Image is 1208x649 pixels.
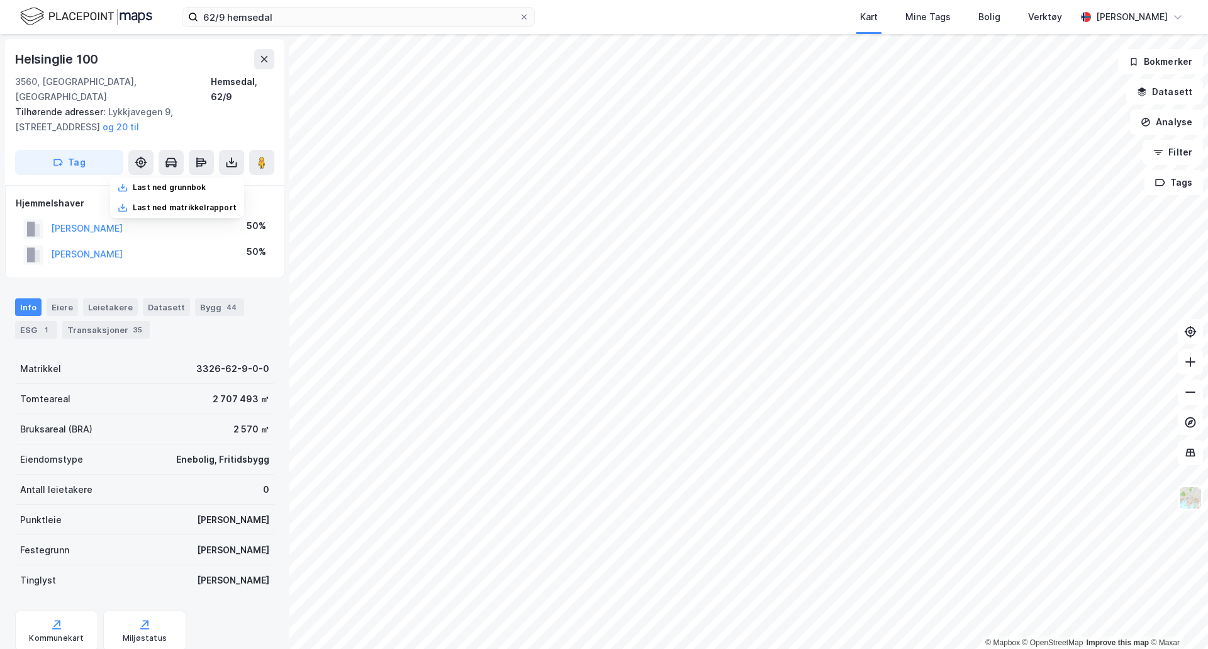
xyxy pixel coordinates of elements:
div: Last ned matrikkelrapport [133,203,237,213]
div: Lykkjavegen 9, [STREET_ADDRESS] [15,104,264,135]
div: 2 570 ㎡ [233,422,269,437]
div: [PERSON_NAME] [197,512,269,528]
div: Tomteareal [20,392,70,407]
div: 50% [247,218,266,234]
img: Z [1178,486,1202,510]
div: 0 [263,482,269,497]
div: Helsinglie 100 [15,49,101,69]
div: Last ned grunnbok [133,183,206,193]
div: Miljøstatus [123,633,167,643]
div: Bygg [195,298,244,316]
div: Mine Tags [905,9,951,25]
div: 35 [131,324,145,336]
a: Mapbox [985,638,1020,647]
div: Transaksjoner [62,321,150,339]
button: Datasett [1126,79,1203,104]
div: Info [15,298,42,316]
iframe: Chat Widget [1145,589,1208,649]
div: Festegrunn [20,543,69,558]
a: OpenStreetMap [1022,638,1083,647]
div: Kommunekart [29,633,84,643]
div: Kart [860,9,878,25]
button: Tag [15,150,123,175]
a: Improve this map [1087,638,1149,647]
button: Filter [1143,140,1203,165]
div: Eiendomstype [20,452,83,467]
div: 3326-62-9-0-0 [196,361,269,376]
div: Punktleie [20,512,62,528]
img: logo.f888ab2527a4732fd821a326f86c7f29.svg [20,6,152,28]
div: Leietakere [83,298,138,316]
div: Matrikkel [20,361,61,376]
input: Søk på adresse, matrikkel, gårdeiere, leietakere eller personer [198,8,519,26]
div: ESG [15,321,57,339]
div: Tinglyst [20,573,56,588]
div: Hemsedal, 62/9 [211,74,274,104]
div: Bolig [978,9,1000,25]
div: 44 [224,301,239,313]
div: 3560, [GEOGRAPHIC_DATA], [GEOGRAPHIC_DATA] [15,74,211,104]
div: Bruksareal (BRA) [20,422,92,437]
div: Eiere [47,298,78,316]
span: Tilhørende adresser: [15,106,108,117]
button: Analyse [1130,110,1203,135]
div: [PERSON_NAME] [197,543,269,558]
div: Datasett [143,298,190,316]
div: Hjemmelshaver [16,196,274,211]
div: Kontrollprogram for chat [1145,589,1208,649]
button: Tags [1144,170,1203,195]
button: Bokmerker [1118,49,1203,74]
div: [PERSON_NAME] [197,573,269,588]
div: [PERSON_NAME] [1096,9,1168,25]
div: Antall leietakere [20,482,92,497]
div: 1 [40,324,52,336]
div: Verktøy [1028,9,1062,25]
div: 2 707 493 ㎡ [213,392,269,407]
div: Enebolig, Fritidsbygg [176,452,269,467]
div: 50% [247,244,266,259]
